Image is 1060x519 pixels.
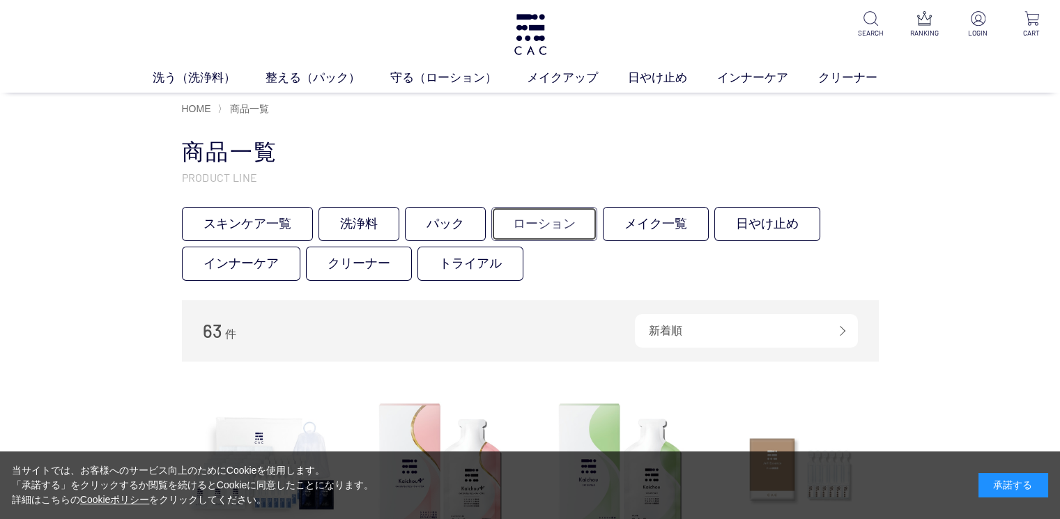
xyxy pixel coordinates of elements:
[390,69,527,87] a: 守る（ローション）
[306,247,412,281] a: クリーナー
[961,11,995,38] a: LOGIN
[714,207,820,241] a: 日やけ止め
[1015,28,1049,38] p: CART
[1015,11,1049,38] a: CART
[153,69,266,87] a: 洗う（洗浄料）
[907,28,942,38] p: RANKING
[635,314,858,348] div: 新着順
[182,247,300,281] a: インナーケア
[854,11,888,38] a: SEARCH
[182,137,879,167] h1: 商品一覧
[182,207,313,241] a: スキンケア一覧
[225,328,236,340] span: 件
[603,207,709,241] a: メイク一覧
[628,69,717,87] a: 日やけ止め
[405,207,486,241] a: パック
[854,28,888,38] p: SEARCH
[230,103,269,114] span: 商品一覧
[907,11,942,38] a: RANKING
[266,69,390,87] a: 整える（パック）
[961,28,995,38] p: LOGIN
[527,69,628,87] a: メイクアップ
[203,320,222,341] span: 63
[80,494,150,505] a: Cookieポリシー
[818,69,907,87] a: クリーナー
[227,103,269,114] a: 商品一覧
[318,207,399,241] a: 洗浄料
[978,473,1048,497] div: 承諾する
[12,463,374,507] div: 当サイトでは、お客様へのサービス向上のためにCookieを使用します。 「承諾する」をクリックするか閲覧を続けるとCookieに同意したことになります。 詳細はこちらの をクリックしてください。
[417,247,523,281] a: トライアル
[182,103,211,114] a: HOME
[491,207,597,241] a: ローション
[512,14,548,55] img: logo
[182,170,879,185] p: PRODUCT LINE
[217,102,272,116] li: 〉
[717,69,818,87] a: インナーケア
